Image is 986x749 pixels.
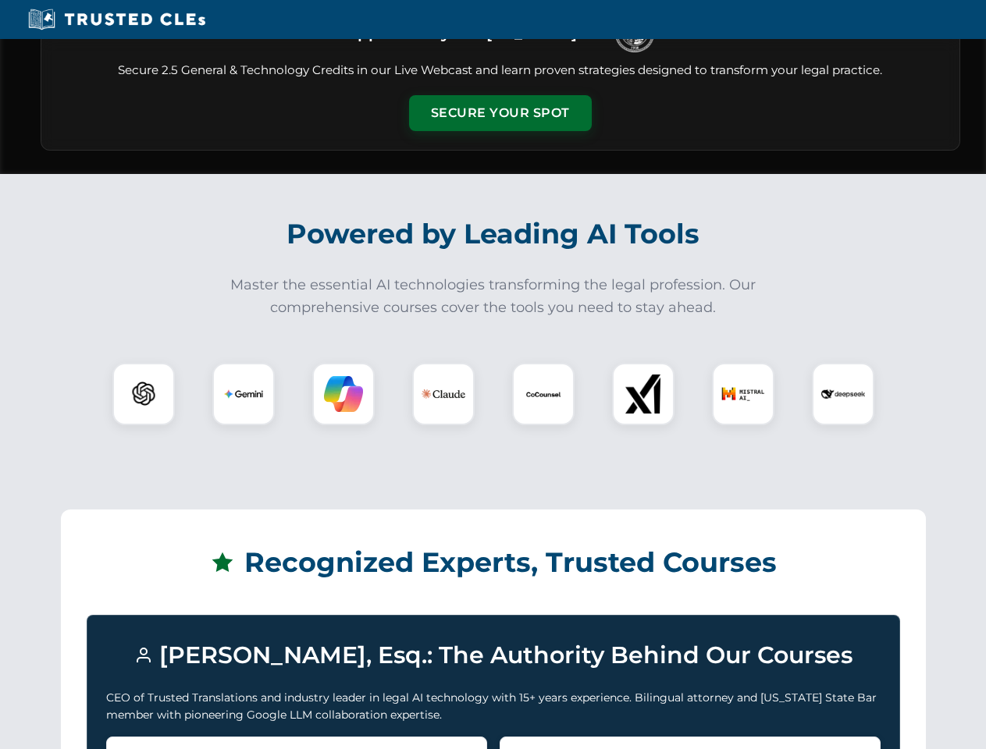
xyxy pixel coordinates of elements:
[612,363,675,425] div: xAI
[106,689,881,724] p: CEO of Trusted Translations and industry leader in legal AI technology with 15+ years experience....
[422,372,465,416] img: Claude Logo
[412,363,475,425] div: Claude
[409,95,592,131] button: Secure Your Spot
[106,634,881,676] h3: [PERSON_NAME], Esq.: The Authority Behind Our Courses
[624,374,663,414] img: xAI Logo
[512,363,575,425] div: CoCounsel
[60,62,941,80] p: Secure 2.5 General & Technology Credits in our Live Webcast and learn proven strategies designed ...
[23,8,210,31] img: Trusted CLEs
[121,371,166,417] img: ChatGPT Logo
[87,535,900,590] h2: Recognized Experts, Trusted Courses
[721,372,765,416] img: Mistral AI Logo
[112,363,175,425] div: ChatGPT
[224,374,263,414] img: Gemini Logo
[324,374,363,414] img: Copilot Logo
[812,363,874,425] div: DeepSeek
[61,207,926,261] h2: Powered by Leading AI Tools
[821,372,865,416] img: DeepSeek Logo
[312,363,375,425] div: Copilot
[712,363,774,425] div: Mistral AI
[524,374,563,414] img: CoCounsel Logo
[220,274,767,319] p: Master the essential AI technologies transforming the legal profession. Our comprehensive courses...
[212,363,275,425] div: Gemini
